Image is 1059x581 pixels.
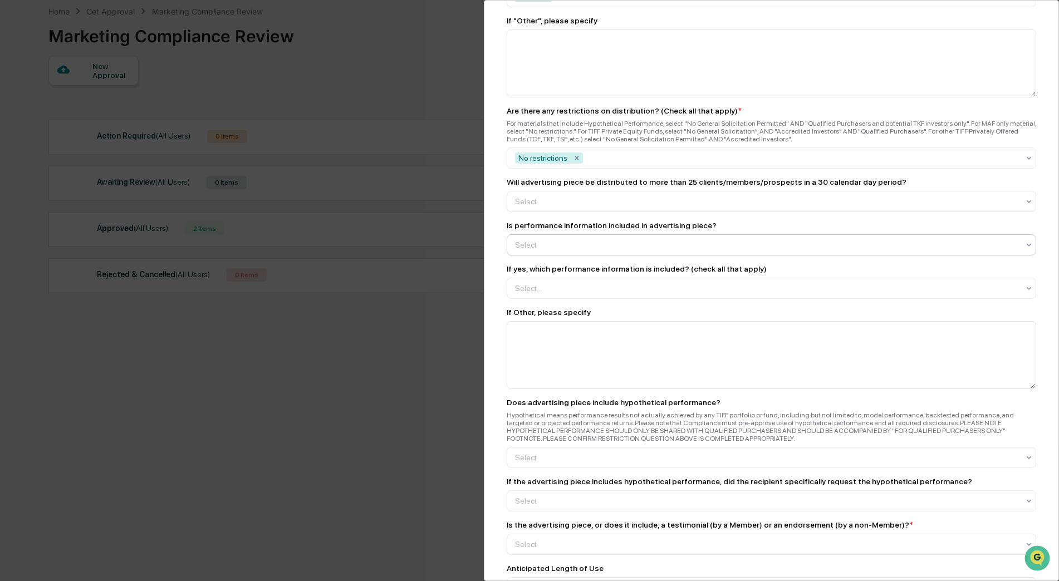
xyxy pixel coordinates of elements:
div: Will advertising piece be distributed to more than 25 clients/members/prospects in a 30 calendar ... [507,178,906,186]
div: 🔎 [11,163,20,171]
span: Pylon [111,189,135,197]
a: 🖐️Preclearance [7,136,76,156]
div: Are there any restrictions on distribution? (Check all that apply) [507,106,742,115]
div: If "Other", please specify [507,16,1036,25]
div: Is performance information included in advertising piece? [507,221,717,230]
div: We're available if you need us! [38,96,141,105]
img: 1746055101610-c473b297-6a78-478c-a979-82029cc54cd1 [11,85,31,105]
div: No restrictions [515,152,571,164]
span: Attestations [92,140,138,151]
div: Is the advertising piece, or does it include, a testimonial (by a Member) or an endorsement (by a... [507,520,913,529]
iframe: Open customer support [1023,544,1053,574]
div: Remove No restrictions [571,152,583,164]
div: Does advertising piece include hypothetical performance? [507,398,720,407]
div: Hypothetical means performance results not actually achieved by any TIFF portfolio or fund, inclu... [507,411,1036,442]
div: 🖐️ [11,141,20,150]
div: If the advertising piece includes hypothetical performance, did the recipient specifically reques... [507,477,972,486]
div: Start new chat [38,85,183,96]
span: Data Lookup [22,161,70,173]
a: 🗄️Attestations [76,136,143,156]
button: Start new chat [189,88,203,102]
p: How can we help? [11,23,203,41]
div: For materials that include Hypothetical Performance, select "No General Solicitation Permitted" A... [507,120,1036,143]
div: 🗄️ [81,141,90,150]
span: Preclearance [22,140,72,151]
a: Powered byPylon [79,188,135,197]
div: If yes, which performance information is included? (check all that apply) [507,264,767,273]
div: If Other, please specify [507,308,1036,317]
a: 🔎Data Lookup [7,157,75,177]
div: Anticipated Length of Use [507,564,604,573]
